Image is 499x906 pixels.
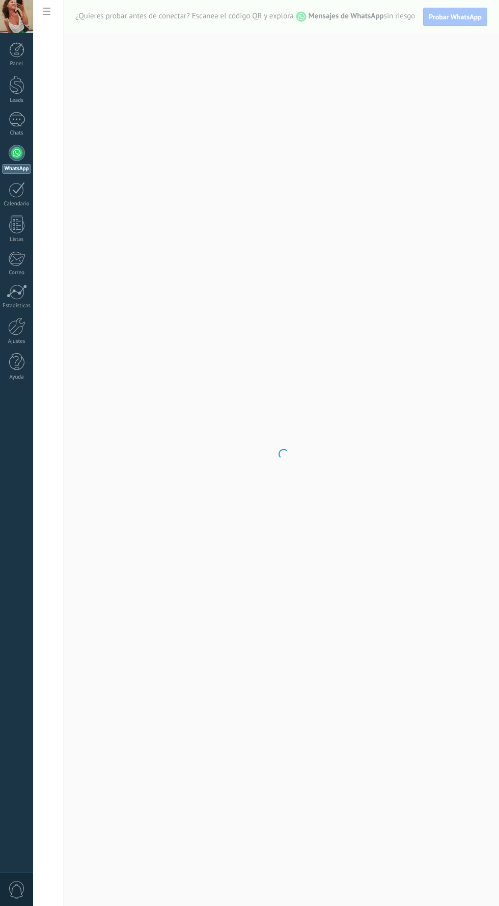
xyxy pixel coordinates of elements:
div: Estadísticas [2,303,32,309]
div: Chats [2,130,32,137]
div: Ajustes [2,338,32,345]
div: Panel [2,61,32,67]
div: Correo [2,270,32,276]
div: WhatsApp [2,164,31,174]
div: Listas [2,236,32,243]
div: Calendario [2,201,32,207]
div: Ayuda [2,374,32,381]
div: Leads [2,97,32,104]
